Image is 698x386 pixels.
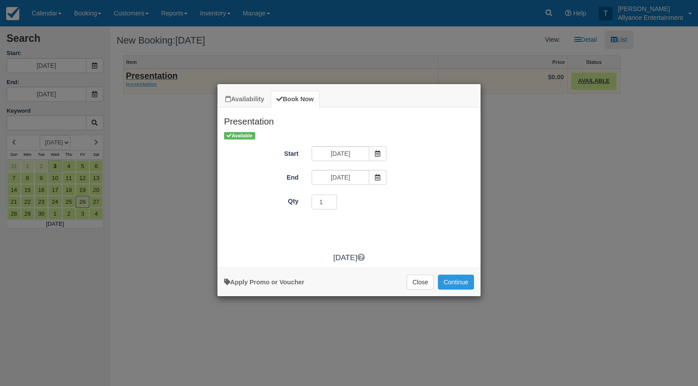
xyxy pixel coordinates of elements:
a: Book Now [271,91,319,108]
input: Qty [312,195,337,210]
h2: Presentation [217,107,481,130]
span: Available [224,132,255,140]
a: Apply Voucher [224,279,304,286]
button: Add to Booking [438,275,474,290]
button: Close [407,275,434,290]
a: Availability [220,91,270,108]
label: Start [217,146,305,158]
label: Qty [217,194,305,206]
div: Item Modal [217,107,481,263]
label: End [217,170,305,182]
span: [DATE] [333,253,357,262]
